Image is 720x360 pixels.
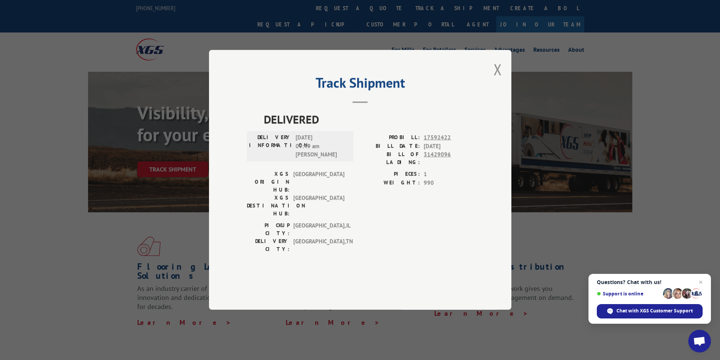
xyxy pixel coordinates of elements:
tcxspan: Call 17592422 via 3CX [424,134,451,141]
button: Close modal [494,59,502,79]
h2: Track Shipment [247,77,474,92]
span: [GEOGRAPHIC_DATA] [293,194,344,218]
span: [GEOGRAPHIC_DATA] [293,170,344,194]
span: 990 [424,179,474,187]
span: 1 [424,170,474,179]
label: WEIGHT: [360,179,420,187]
span: Chat with XGS Customer Support [616,307,693,314]
div: Open chat [688,330,711,352]
label: DELIVERY INFORMATION: [249,134,292,159]
label: DELIVERY CITY: [247,238,290,253]
label: PROBILL: [360,134,420,142]
span: Support is online [597,291,660,297]
span: DELIVERED [264,111,474,128]
tcxspan: Call 31429096 via 3CX [424,151,451,158]
label: BILL DATE: [360,142,420,151]
label: XGS DESTINATION HUB: [247,194,290,218]
label: PICKUP CITY: [247,222,290,238]
span: [DATE] [424,142,474,151]
label: BILL OF LADING: [360,151,420,167]
span: Questions? Chat with us! [597,279,703,285]
span: [GEOGRAPHIC_DATA] , IL [293,222,344,238]
label: PIECES: [360,170,420,179]
div: Chat with XGS Customer Support [597,304,703,318]
span: [GEOGRAPHIC_DATA] , TN [293,238,344,253]
span: [DATE] 09:49 am [PERSON_NAME] [296,134,347,159]
label: XGS ORIGIN HUB: [247,170,290,194]
span: Close chat [696,278,705,287]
